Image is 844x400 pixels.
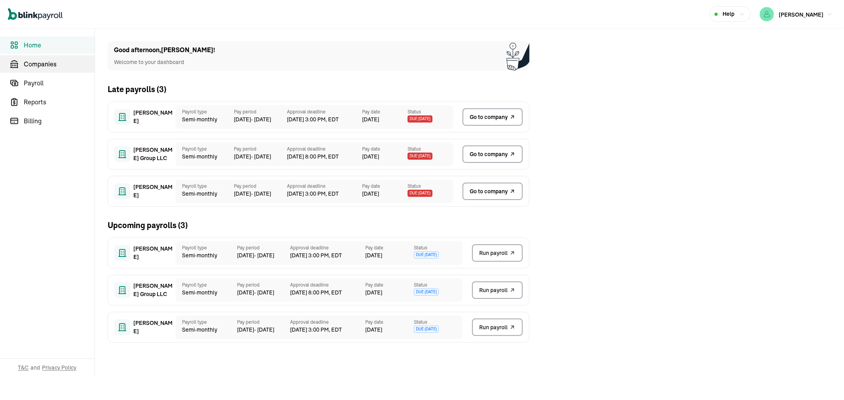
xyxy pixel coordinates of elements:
[24,59,95,69] span: Companies
[290,244,365,251] span: Approval deadline
[362,115,379,124] span: [DATE]
[24,40,95,50] span: Home
[779,11,823,18] span: [PERSON_NAME]
[362,183,408,190] span: Pay date
[408,153,432,160] span: Due [DATE]
[237,289,290,297] span: [DATE] - [DATE]
[408,115,432,123] span: Due [DATE]
[182,319,231,326] span: Payroll type
[133,183,173,200] span: [PERSON_NAME]
[182,108,228,115] span: Payroll type
[472,244,523,262] button: Run payroll
[287,115,362,124] span: [DATE] 3:00 PM, EDT
[506,41,529,71] img: Plant illustration
[362,190,379,198] span: [DATE]
[414,244,463,251] span: Status
[114,45,215,55] h1: Good afternoon , [PERSON_NAME] !
[24,97,95,107] span: Reports
[414,326,439,333] span: Due [DATE]
[479,286,508,294] span: Run payroll
[709,6,751,22] button: Help
[18,364,29,372] span: T&C
[133,146,173,162] span: [PERSON_NAME] Group LLC
[470,187,508,196] span: Go to company
[362,108,408,115] span: Pay date
[414,281,463,289] span: Status
[234,190,287,198] span: [DATE] - [DATE]
[234,183,287,190] span: Pay period
[408,108,453,115] span: Status
[133,282,173,298] span: [PERSON_NAME] Group LLC
[108,219,188,231] h2: Upcoming payrolls ( 3 )
[182,326,231,334] span: Semi-monthly
[31,364,40,372] span: and
[290,289,365,297] span: [DATE] 8:00 PM, EDT
[479,323,508,332] span: Run payroll
[237,244,290,251] span: Pay period
[133,245,173,261] span: [PERSON_NAME]
[408,145,453,153] span: Status
[24,116,95,126] span: Billing
[182,289,231,297] span: Semi-monthly
[414,251,439,258] span: Due [DATE]
[463,108,523,126] a: Go to company
[234,108,287,115] span: Pay period
[182,281,231,289] span: Payroll type
[182,145,228,153] span: Payroll type
[290,319,365,326] span: Approval deadline
[362,145,408,153] span: Pay date
[365,244,414,251] span: Pay date
[365,251,382,260] span: [DATE]
[133,109,173,125] span: [PERSON_NAME]
[470,150,508,158] span: Go to company
[234,115,287,124] span: [DATE] - [DATE]
[182,244,231,251] span: Payroll type
[463,183,523,200] a: Go to company
[757,6,836,23] button: [PERSON_NAME]
[362,153,379,161] span: [DATE]
[182,190,228,198] span: Semi-monthly
[287,145,362,153] span: Approval deadline
[133,319,173,336] span: [PERSON_NAME]
[463,145,523,163] a: Go to company
[234,145,287,153] span: Pay period
[287,190,362,198] span: [DATE] 3:00 PM, EDT
[182,115,228,124] span: Semi-monthly
[365,289,382,297] span: [DATE]
[472,319,523,336] button: Run payroll
[182,251,231,260] span: Semi-monthly
[24,78,95,88] span: Payroll
[365,326,382,334] span: [DATE]
[287,153,362,161] span: [DATE] 8:00 PM, EDT
[290,281,365,289] span: Approval deadline
[414,289,439,296] span: Due [DATE]
[408,183,453,190] span: Status
[365,319,414,326] span: Pay date
[408,190,432,197] span: Due [DATE]
[470,113,508,121] span: Go to company
[237,281,290,289] span: Pay period
[237,326,290,334] span: [DATE] - [DATE]
[287,183,362,190] span: Approval deadline
[182,183,228,190] span: Payroll type
[8,3,63,26] nav: Global
[365,281,414,289] span: Pay date
[234,153,287,161] span: [DATE] - [DATE]
[479,249,508,257] span: Run payroll
[290,251,365,260] span: [DATE] 3:00 PM, EDT
[108,83,166,95] h2: Late payrolls ( 3 )
[237,319,290,326] span: Pay period
[42,364,77,372] span: Privacy Policy
[414,319,463,326] span: Status
[287,108,362,115] span: Approval deadline
[723,10,734,18] span: Help
[182,153,228,161] span: Semi-monthly
[114,58,215,66] p: Welcome to your dashboard
[290,326,365,334] span: [DATE] 3:00 PM, EDT
[237,251,290,260] span: [DATE] - [DATE]
[472,281,523,299] button: Run payroll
